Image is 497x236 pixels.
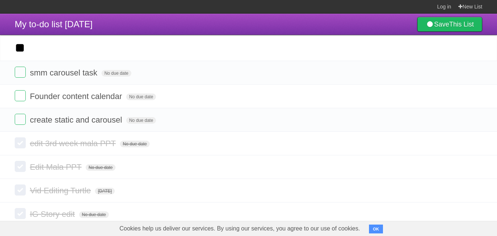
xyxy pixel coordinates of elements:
[449,21,474,28] b: This List
[112,221,368,236] span: Cookies help us deliver our services. By using our services, you agree to our use of cookies.
[15,161,26,172] label: Done
[369,225,383,233] button: OK
[30,162,84,172] span: Edit Mala PPT
[30,139,118,148] span: edit 3rd week mala PPT
[30,209,77,219] span: IG Story edit
[86,164,116,171] span: No due date
[95,188,115,194] span: [DATE]
[120,141,150,147] span: No due date
[15,137,26,148] label: Done
[30,68,99,77] span: smm carousel task
[126,117,156,124] span: No due date
[15,114,26,125] label: Done
[102,70,131,77] span: No due date
[126,94,156,100] span: No due date
[79,211,109,218] span: No due date
[417,17,482,32] a: SaveThis List
[15,19,93,29] span: My to-do list [DATE]
[30,186,93,195] span: Vid Editing Turtle
[30,115,124,124] span: create static and carousel
[15,208,26,219] label: Done
[30,92,124,101] span: Founder content calendar
[15,90,26,101] label: Done
[15,184,26,196] label: Done
[15,67,26,78] label: Done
